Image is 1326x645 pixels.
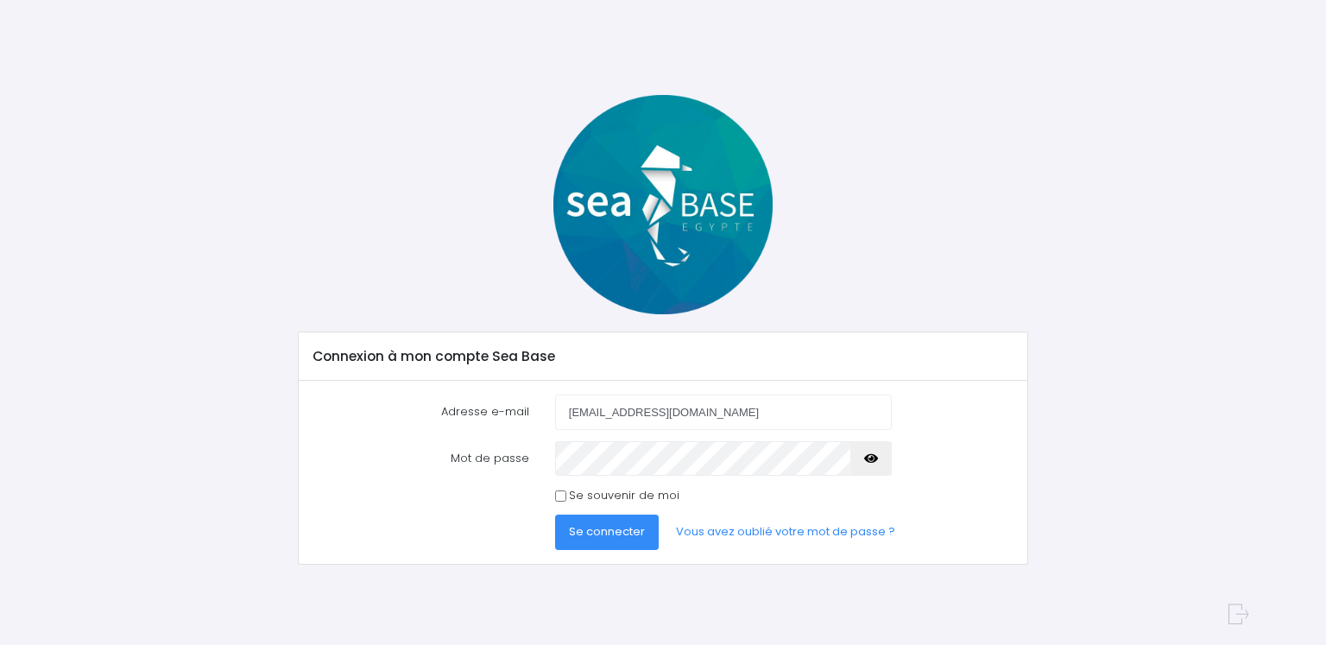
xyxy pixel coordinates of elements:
label: Se souvenir de moi [569,487,679,504]
span: Se connecter [569,523,645,540]
label: Mot de passe [300,441,542,476]
a: Vous avez oublié votre mot de passe ? [662,515,909,549]
div: Connexion à mon compte Sea Base [299,332,1026,381]
button: Se connecter [555,515,659,549]
label: Adresse e-mail [300,395,542,429]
